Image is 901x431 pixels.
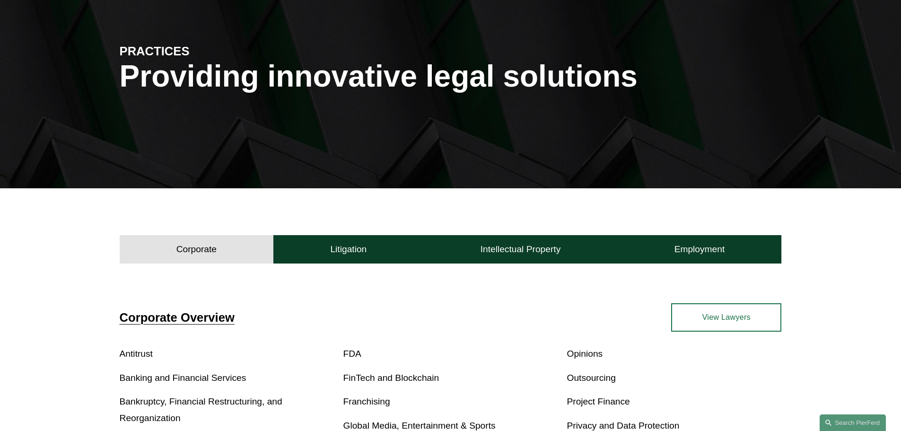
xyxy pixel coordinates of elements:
[120,373,246,383] a: Banking and Financial Services
[120,311,235,324] a: Corporate Overview
[343,373,439,383] a: FinTech and Blockchain
[481,244,561,255] h4: Intellectual Property
[343,349,361,359] a: FDA
[567,373,615,383] a: Outsourcing
[567,349,603,359] a: Opinions
[343,396,390,406] a: Franchising
[343,421,496,431] a: Global Media, Entertainment & Sports
[671,303,781,332] a: View Lawyers
[120,59,782,94] h1: Providing innovative legal solutions
[330,244,367,255] h4: Litigation
[120,44,285,59] h4: PRACTICES
[176,244,217,255] h4: Corporate
[567,396,630,406] a: Project Finance
[674,244,725,255] h4: Employment
[120,349,153,359] a: Antitrust
[567,421,679,431] a: Privacy and Data Protection
[820,414,886,431] a: Search this site
[120,396,282,423] a: Bankruptcy, Financial Restructuring, and Reorganization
